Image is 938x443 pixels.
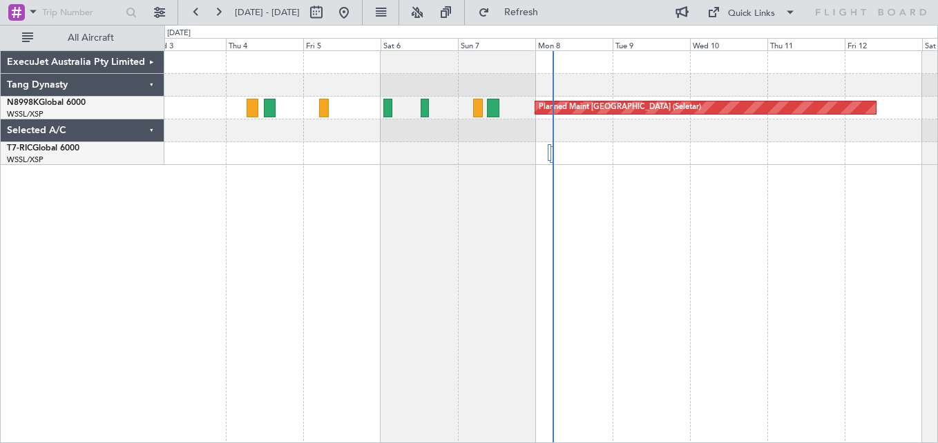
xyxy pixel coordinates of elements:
[167,28,191,39] div: [DATE]
[36,33,146,43] span: All Aircraft
[7,99,86,107] a: N8998KGlobal 6000
[149,38,226,50] div: Wed 3
[728,7,775,21] div: Quick Links
[690,38,767,50] div: Wed 10
[458,38,535,50] div: Sun 7
[767,38,845,50] div: Thu 11
[700,1,803,23] button: Quick Links
[539,97,701,118] div: Planned Maint [GEOGRAPHIC_DATA] (Seletar)
[472,1,555,23] button: Refresh
[7,99,39,107] span: N8998K
[235,6,300,19] span: [DATE] - [DATE]
[303,38,381,50] div: Fri 5
[845,38,922,50] div: Fri 12
[535,38,613,50] div: Mon 8
[42,2,122,23] input: Trip Number
[492,8,551,17] span: Refresh
[7,144,32,152] span: T7-RIC
[613,38,690,50] div: Tue 9
[15,27,150,49] button: All Aircraft
[7,144,79,152] a: T7-RICGlobal 6000
[7,109,44,119] a: WSSL/XSP
[226,38,303,50] div: Thu 4
[381,38,458,50] div: Sat 6
[7,155,44,165] a: WSSL/XSP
